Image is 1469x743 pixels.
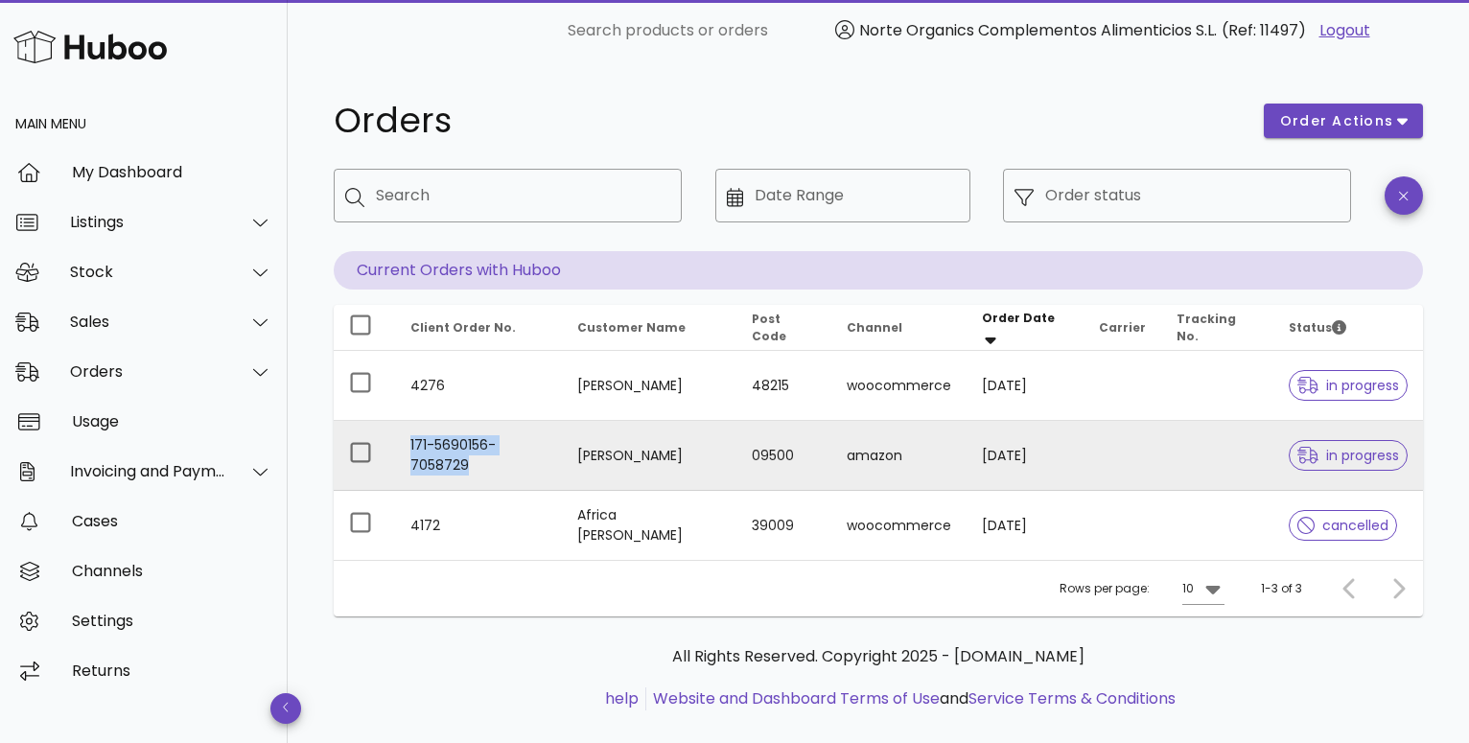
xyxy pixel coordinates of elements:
div: Stock [70,263,226,281]
span: Tracking No. [1177,311,1236,344]
div: Listings [70,213,226,231]
td: [DATE] [967,491,1084,560]
td: [PERSON_NAME] [562,351,737,421]
td: 39009 [736,491,831,560]
th: Post Code [736,305,831,351]
span: Channel [847,319,902,336]
p: All Rights Reserved. Copyright 2025 - [DOMAIN_NAME] [349,645,1408,668]
div: 10 [1182,580,1194,597]
td: amazon [831,421,967,491]
img: Huboo Logo [13,26,167,67]
th: Tracking No. [1161,305,1274,351]
th: Status [1273,305,1423,351]
span: cancelled [1297,519,1388,532]
td: 4276 [395,351,562,421]
div: Rows per page: [1060,561,1224,616]
button: order actions [1264,104,1423,138]
td: 09500 [736,421,831,491]
td: woocommerce [831,491,967,560]
a: Service Terms & Conditions [968,687,1176,709]
span: Client Order No. [410,319,516,336]
a: Logout [1319,19,1370,42]
span: Post Code [752,311,786,344]
span: in progress [1297,449,1399,462]
td: 48215 [736,351,831,421]
a: help [605,687,639,709]
div: Invoicing and Payments [70,462,226,480]
div: Settings [72,612,272,630]
p: Current Orders with Huboo [334,251,1423,290]
div: Orders [70,362,226,381]
span: Customer Name [577,319,686,336]
span: in progress [1297,379,1399,392]
th: Channel [831,305,967,351]
span: Carrier [1099,319,1146,336]
span: Norte Organics Complementos Alimenticios S.L. [859,19,1217,41]
th: Order Date: Sorted descending. Activate to remove sorting. [967,305,1084,351]
div: 1-3 of 3 [1261,580,1302,597]
td: [PERSON_NAME] [562,421,737,491]
th: Carrier [1084,305,1161,351]
th: Customer Name [562,305,737,351]
h1: Orders [334,104,1241,138]
div: 10Rows per page: [1182,573,1224,604]
div: Usage [72,412,272,430]
td: 4172 [395,491,562,560]
span: order actions [1279,111,1394,131]
td: 171-5690156-7058729 [395,421,562,491]
li: and [646,687,1176,710]
td: [DATE] [967,421,1084,491]
div: Cases [72,512,272,530]
span: Order Date [982,310,1055,326]
div: Returns [72,662,272,680]
span: Status [1289,319,1346,336]
td: Africa [PERSON_NAME] [562,491,737,560]
div: Channels [72,562,272,580]
div: Sales [70,313,226,331]
a: Website and Dashboard Terms of Use [653,687,940,709]
div: My Dashboard [72,163,272,181]
td: [DATE] [967,351,1084,421]
td: woocommerce [831,351,967,421]
span: (Ref: 11497) [1222,19,1306,41]
th: Client Order No. [395,305,562,351]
